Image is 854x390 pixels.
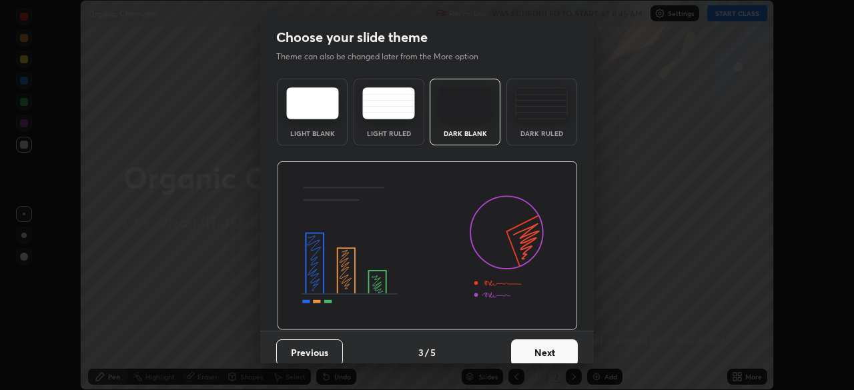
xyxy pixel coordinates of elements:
img: darkTheme.f0cc69e5.svg [439,87,492,119]
div: Light Ruled [362,130,416,137]
h4: 5 [430,345,436,359]
button: Previous [276,339,343,366]
img: darkRuledTheme.de295e13.svg [515,87,568,119]
h4: / [425,345,429,359]
img: lightTheme.e5ed3b09.svg [286,87,339,119]
h4: 3 [418,345,424,359]
div: Dark Ruled [515,130,568,137]
div: Dark Blank [438,130,492,137]
img: darkThemeBanner.d06ce4a2.svg [277,161,578,331]
h2: Choose your slide theme [276,29,428,46]
p: Theme can also be changed later from the More option [276,51,492,63]
div: Light Blank [286,130,339,137]
img: lightRuledTheme.5fabf969.svg [362,87,415,119]
button: Next [511,339,578,366]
